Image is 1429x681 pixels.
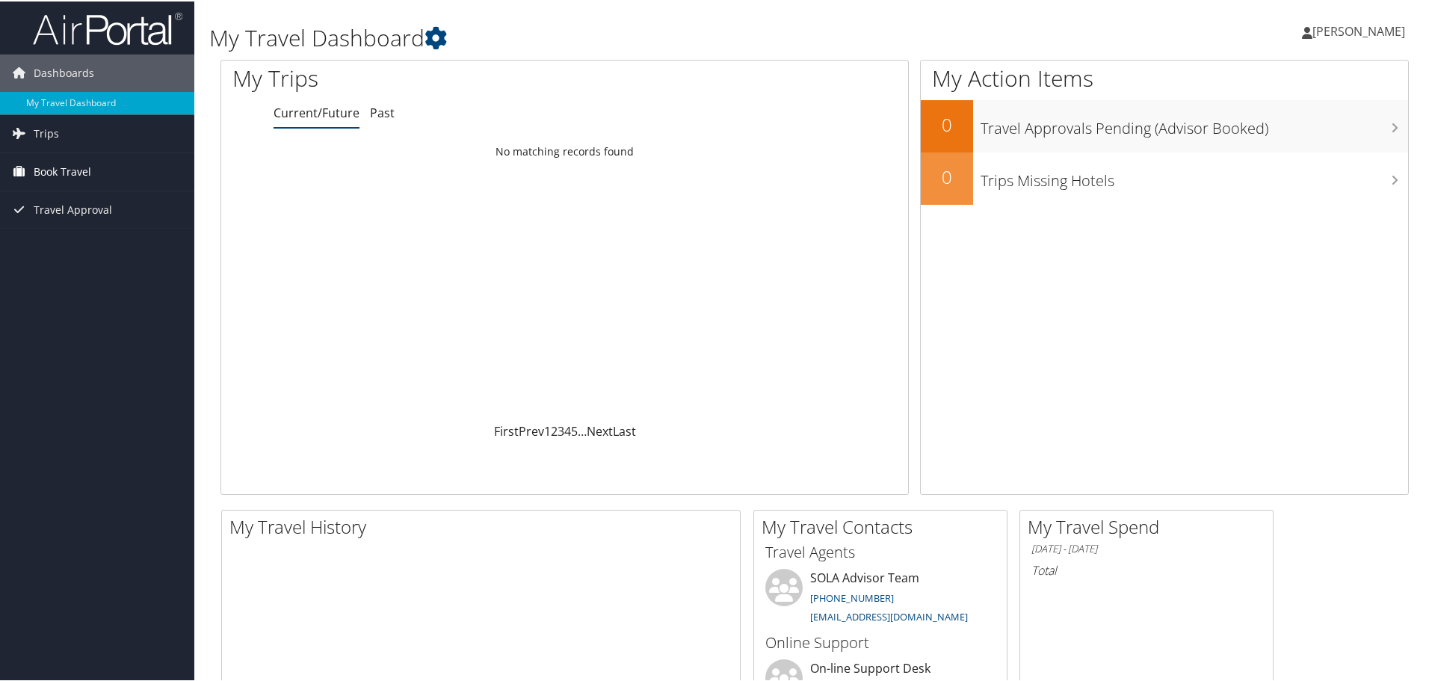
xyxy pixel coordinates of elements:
[564,422,571,438] a: 4
[34,190,112,227] span: Travel Approval
[810,590,894,603] a: [PHONE_NUMBER]
[981,161,1408,190] h3: Trips Missing Hotels
[921,61,1408,93] h1: My Action Items
[981,109,1408,138] h3: Travel Approvals Pending (Advisor Booked)
[1031,540,1262,555] h6: [DATE] - [DATE]
[765,540,996,561] h3: Travel Agents
[494,422,519,438] a: First
[921,111,973,136] h2: 0
[1031,561,1262,577] h6: Total
[519,422,544,438] a: Prev
[34,53,94,90] span: Dashboards
[1302,7,1420,52] a: [PERSON_NAME]
[921,163,973,188] h2: 0
[229,513,740,538] h2: My Travel History
[762,513,1007,538] h2: My Travel Contacts
[765,631,996,652] h3: Online Support
[209,21,1016,52] h1: My Travel Dashboard
[1312,22,1405,38] span: [PERSON_NAME]
[921,99,1408,151] a: 0Travel Approvals Pending (Advisor Booked)
[370,103,395,120] a: Past
[33,10,182,45] img: airportal-logo.png
[551,422,558,438] a: 2
[1028,513,1273,538] h2: My Travel Spend
[571,422,578,438] a: 5
[758,567,1003,629] li: SOLA Advisor Team
[34,114,59,151] span: Trips
[810,608,968,622] a: [EMAIL_ADDRESS][DOMAIN_NAME]
[544,422,551,438] a: 1
[274,103,359,120] a: Current/Future
[232,61,611,93] h1: My Trips
[921,151,1408,203] a: 0Trips Missing Hotels
[558,422,564,438] a: 3
[34,152,91,189] span: Book Travel
[221,137,908,164] td: No matching records found
[578,422,587,438] span: …
[613,422,636,438] a: Last
[587,422,613,438] a: Next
